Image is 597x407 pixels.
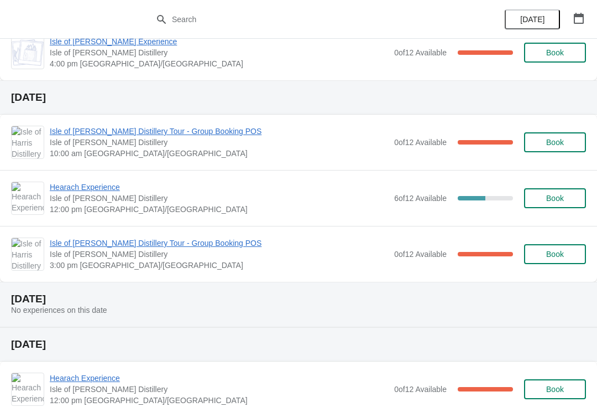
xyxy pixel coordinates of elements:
[50,137,389,148] span: Isle of [PERSON_NAME] Distillery
[12,126,44,158] img: Isle of Harris Distillery Tour - Group Booking POS | Isle of Harris Distillery | 10:00 am Europe/...
[50,193,389,204] span: Isle of [PERSON_NAME] Distillery
[50,148,389,159] span: 10:00 am [GEOGRAPHIC_DATA]/[GEOGRAPHIC_DATA]
[50,249,389,260] span: Isle of [PERSON_NAME] Distillery
[50,47,389,58] span: Isle of [PERSON_NAME] Distillery
[524,188,586,208] button: Book
[50,126,389,137] span: Isle of [PERSON_NAME] Distillery Tour - Group Booking POS
[524,43,586,63] button: Book
[12,373,44,405] img: Hearach Experience | Isle of Harris Distillery | 12:00 pm Europe/London
[524,379,586,399] button: Book
[546,194,564,203] span: Book
[50,384,389,395] span: Isle of [PERSON_NAME] Distillery
[50,204,389,215] span: 12:00 pm [GEOGRAPHIC_DATA]/[GEOGRAPHIC_DATA]
[394,138,447,147] span: 0 of 12 Available
[50,373,389,384] span: Hearach Experience
[50,395,389,406] span: 12:00 pm [GEOGRAPHIC_DATA]/[GEOGRAPHIC_DATA]
[524,132,586,152] button: Book
[11,92,586,103] h2: [DATE]
[546,385,564,394] span: Book
[12,182,44,214] img: Hearach Experience | Isle of Harris Distillery | 12:00 pm Europe/London
[394,194,447,203] span: 6 of 12 Available
[394,48,447,57] span: 0 of 12 Available
[50,36,389,47] span: Isle of [PERSON_NAME] Experience
[11,293,586,305] h2: [DATE]
[50,182,389,193] span: Hearach Experience
[524,244,586,264] button: Book
[50,260,389,271] span: 3:00 pm [GEOGRAPHIC_DATA]/[GEOGRAPHIC_DATA]
[12,238,44,270] img: Isle of Harris Distillery Tour - Group Booking POS | Isle of Harris Distillery | 3:00 pm Europe/L...
[546,250,564,259] span: Book
[520,15,544,24] span: [DATE]
[394,385,447,394] span: 0 of 12 Available
[171,9,448,29] input: Search
[394,250,447,259] span: 0 of 12 Available
[50,58,389,69] span: 4:00 pm [GEOGRAPHIC_DATA]/[GEOGRAPHIC_DATA]
[546,48,564,57] span: Book
[11,306,107,315] span: No experiences on this date
[11,339,586,350] h2: [DATE]
[505,9,560,29] button: [DATE]
[50,238,389,249] span: Isle of [PERSON_NAME] Distillery Tour - Group Booking POS
[12,39,44,66] img: Isle of Harris Gin Experience | Isle of Harris Distillery | 4:00 pm Europe/London
[546,138,564,147] span: Book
